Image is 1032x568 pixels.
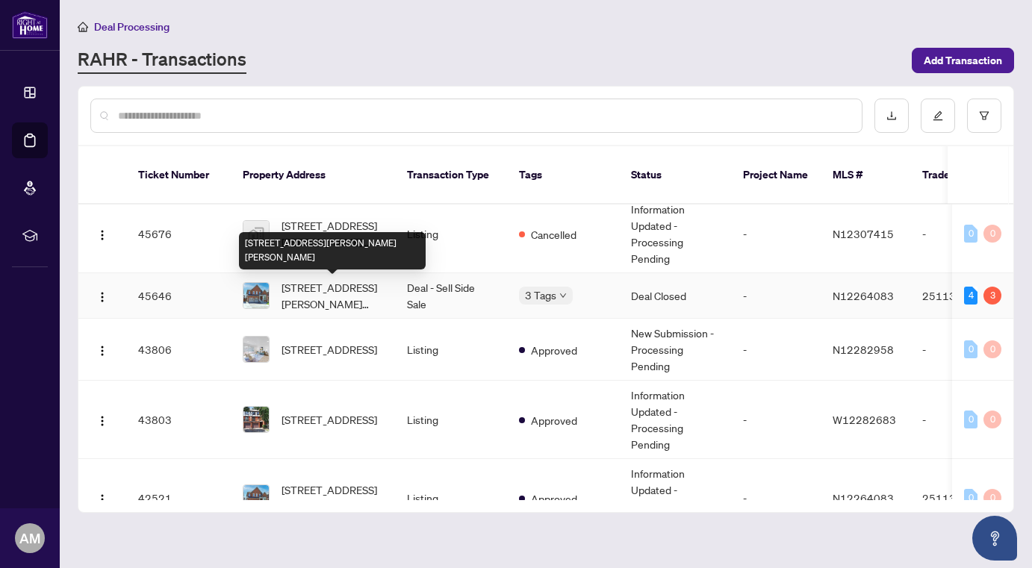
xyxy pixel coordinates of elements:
[126,381,231,459] td: 43803
[833,227,894,240] span: N12307415
[983,225,1001,243] div: 0
[983,287,1001,305] div: 3
[507,146,619,205] th: Tags
[126,459,231,537] td: 42521
[964,287,977,305] div: 4
[972,516,1017,561] button: Open asap
[395,459,507,537] td: Listing
[94,20,170,34] span: Deal Processing
[90,408,114,431] button: Logo
[619,146,731,205] th: Status
[983,340,1001,358] div: 0
[395,195,507,273] td: Listing
[924,49,1002,72] span: Add Transaction
[912,48,1014,73] button: Add Transaction
[231,146,395,205] th: Property Address
[559,292,567,299] span: down
[282,481,383,514] span: [STREET_ADDRESS][PERSON_NAME][PERSON_NAME]
[239,232,426,269] div: [STREET_ADDRESS][PERSON_NAME][PERSON_NAME]
[243,337,269,362] img: thumbnail-img
[921,99,955,133] button: edit
[731,273,821,319] td: -
[243,221,269,246] img: thumbnail-img
[531,412,577,428] span: Approved
[910,459,1015,537] td: 2511325
[96,229,108,241] img: Logo
[395,319,507,381] td: Listing
[964,489,977,507] div: 0
[619,319,731,381] td: New Submission - Processing Pending
[833,343,894,356] span: N12282958
[12,11,48,39] img: logo
[979,110,989,121] span: filter
[731,381,821,459] td: -
[910,381,1015,459] td: -
[874,99,909,133] button: download
[619,459,731,537] td: Information Updated - Processing Pending
[731,319,821,381] td: -
[833,413,896,426] span: W12282683
[525,287,556,304] span: 3 Tags
[282,279,383,312] span: [STREET_ADDRESS][PERSON_NAME][PERSON_NAME]
[243,485,269,511] img: thumbnail-img
[967,99,1001,133] button: filter
[395,381,507,459] td: Listing
[243,407,269,432] img: thumbnail-img
[96,291,108,303] img: Logo
[126,273,231,319] td: 45646
[19,528,40,549] span: AM
[78,47,246,74] a: RAHR - Transactions
[90,222,114,246] button: Logo
[531,342,577,358] span: Approved
[933,110,943,121] span: edit
[96,493,108,505] img: Logo
[910,195,1015,273] td: -
[282,411,377,428] span: [STREET_ADDRESS]
[619,381,731,459] td: Information Updated - Processing Pending
[282,217,383,250] span: [STREET_ADDRESS][PERSON_NAME][PERSON_NAME]
[126,146,231,205] th: Ticket Number
[531,490,577,507] span: Approved
[821,146,910,205] th: MLS #
[126,319,231,381] td: 43806
[243,283,269,308] img: thumbnail-img
[983,411,1001,428] div: 0
[282,341,377,358] span: [STREET_ADDRESS]
[964,225,977,243] div: 0
[395,146,507,205] th: Transaction Type
[983,489,1001,507] div: 0
[910,319,1015,381] td: -
[619,273,731,319] td: Deal Closed
[96,345,108,357] img: Logo
[964,340,977,358] div: 0
[90,284,114,308] button: Logo
[964,411,977,428] div: 0
[731,459,821,537] td: -
[731,195,821,273] td: -
[910,273,1015,319] td: 2511325
[833,289,894,302] span: N12264083
[96,415,108,427] img: Logo
[126,195,231,273] td: 45676
[90,486,114,510] button: Logo
[833,491,894,505] span: N12264083
[619,195,731,273] td: Information Updated - Processing Pending
[78,22,88,32] span: home
[731,146,821,205] th: Project Name
[910,146,1015,205] th: Trade Number
[395,273,507,319] td: Deal - Sell Side Sale
[531,226,576,243] span: Cancelled
[90,337,114,361] button: Logo
[886,110,897,121] span: download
